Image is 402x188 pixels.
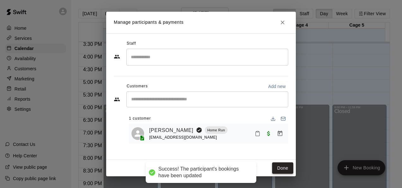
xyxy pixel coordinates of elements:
[277,17,288,28] button: Close
[252,128,263,139] button: Mark attendance
[114,19,184,26] p: Manage participants & payments
[126,49,288,66] div: Search staff
[207,128,225,133] p: Home Run
[126,91,288,107] div: Start typing to search customers...
[127,81,148,91] span: Customers
[265,81,288,91] button: Add new
[131,127,144,140] div: Clint Perkins
[158,166,250,179] div: Success! The participant's bookings have been updated
[149,135,217,140] span: [EMAIL_ADDRESS][DOMAIN_NAME]
[114,96,120,103] svg: Customers
[127,39,136,49] span: Staff
[274,128,286,139] button: Manage bookings & payment
[196,127,202,133] svg: Booking Owner
[268,114,278,124] button: Download list
[114,53,120,60] svg: Staff
[272,162,293,174] button: Done
[149,126,193,135] a: [PERSON_NAME]
[278,114,288,124] button: Email participants
[129,114,151,124] span: 1 customer
[263,130,274,136] span: Paid with Card
[268,83,286,90] p: Add new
